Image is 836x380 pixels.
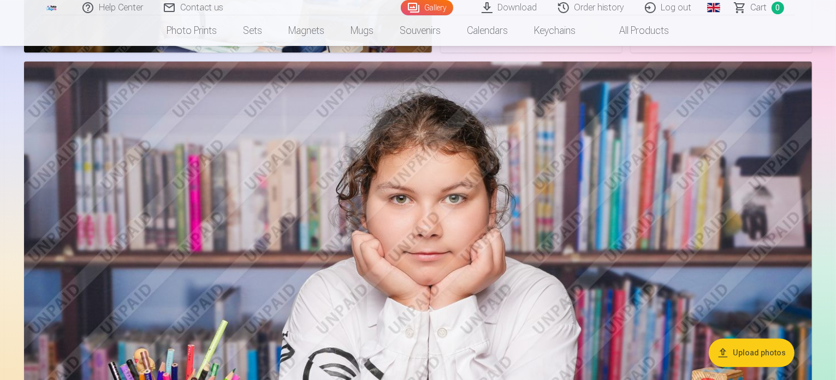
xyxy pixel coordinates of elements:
[276,15,338,46] a: Magnets
[751,1,767,14] span: Сart
[454,15,521,46] a: Calendars
[709,338,795,367] button: Upload photos
[230,15,276,46] a: Sets
[387,15,454,46] a: Souvenirs
[46,4,58,11] img: /fa1
[154,15,230,46] a: Photo prints
[589,15,683,46] a: All products
[521,15,589,46] a: Keychains
[772,2,784,14] span: 0
[338,15,387,46] a: Mugs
